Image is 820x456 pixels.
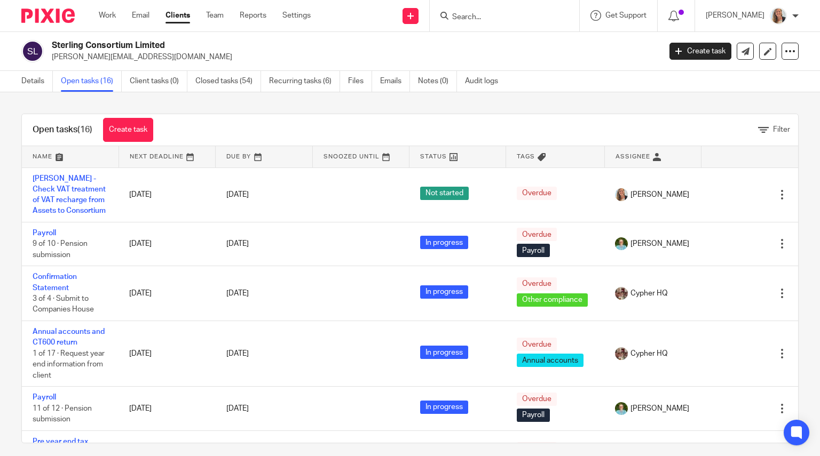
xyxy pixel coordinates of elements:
a: Payroll [33,229,56,237]
a: Create task [669,43,731,60]
a: Clients [165,10,190,21]
span: [PERSON_NAME] [630,189,689,200]
a: Files [348,71,372,92]
span: In progress [420,401,468,414]
h2: Sterling Consortium Limited [52,40,533,51]
span: Filter [773,126,790,133]
a: Work [99,10,116,21]
span: Overdue [517,338,557,351]
a: Settings [282,10,311,21]
a: Team [206,10,224,21]
span: Payroll [517,244,550,257]
span: In progress [420,285,468,299]
img: U9kDOIcY.jpeg [615,237,628,250]
span: [DATE] [226,290,249,297]
img: A9EA1D9F-5CC4-4D49-85F1-B1749FAF3577.jpeg [615,287,628,300]
span: Overdue [517,277,557,291]
span: Tags [517,154,535,159]
span: Not started [420,187,469,200]
img: Pixie [21,9,75,23]
span: 11 of 12 · Pension submission [33,405,92,423]
span: Annual accounts [517,354,584,367]
td: [DATE] [119,167,215,222]
span: [DATE] [226,191,249,198]
a: Details [21,71,53,92]
input: Search [451,13,547,22]
a: Emails [380,71,410,92]
span: [PERSON_NAME] [630,238,689,249]
span: [DATE] [226,350,249,357]
img: IMG_9257.jpg [615,188,628,201]
span: 9 of 10 · Pension submission [33,240,88,259]
a: Annual accounts and CT600 return [33,328,105,346]
span: [DATE] [226,240,249,247]
span: Cypher HQ [630,348,668,359]
span: Payroll [517,409,550,422]
td: [DATE] [119,222,215,266]
img: A9EA1D9F-5CC4-4D49-85F1-B1749FAF3577.jpeg [615,347,628,360]
a: Audit logs [465,71,506,92]
td: [DATE] [119,266,215,321]
a: Open tasks (16) [61,71,122,92]
span: Overdue [517,442,557,455]
a: Email [132,10,149,21]
a: Create task [103,118,153,142]
td: [DATE] [119,321,215,387]
span: Overdue [517,228,557,241]
span: In progress [420,346,468,359]
p: [PERSON_NAME] [706,10,764,21]
a: Confirmation Statement [33,273,77,291]
img: svg%3E [21,40,44,62]
span: [DATE] [226,405,249,412]
span: 1 of 17 · Request year end information from client [33,350,105,379]
span: (16) [77,125,92,134]
span: Snoozed Until [324,154,380,159]
span: Status [420,154,447,159]
span: Get Support [605,12,646,19]
span: Overdue [517,187,557,200]
a: Pre year end tax planning review [33,438,88,456]
a: Notes (0) [418,71,457,92]
a: [PERSON_NAME] - Check VAT treatment of VAT recharge from Assets to Consortium [33,175,106,215]
span: Other compliance [517,293,588,307]
img: U9kDOIcY.jpeg [615,402,628,415]
a: Recurring tasks (6) [269,71,340,92]
a: Closed tasks (54) [195,71,261,92]
span: 3 of 4 · Submit to Companies House [33,295,94,314]
h1: Open tasks [33,124,92,135]
span: Cypher HQ [630,288,668,299]
span: In progress [420,236,468,249]
a: Client tasks (0) [130,71,187,92]
img: IMG_9257.jpg [770,7,787,25]
a: Payroll [33,394,56,401]
td: [DATE] [119,387,215,430]
span: Overdue [517,393,557,406]
a: Reports [240,10,266,21]
p: [PERSON_NAME][EMAIL_ADDRESS][DOMAIN_NAME] [52,52,653,62]
span: [PERSON_NAME] [630,403,689,414]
